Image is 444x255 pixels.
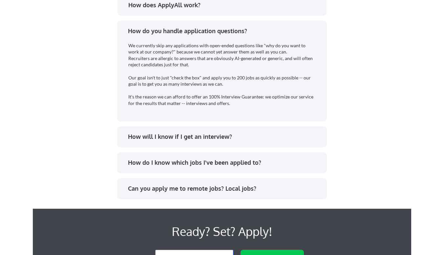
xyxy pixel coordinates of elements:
[128,133,321,141] div: How will I know if I get an interview?
[128,184,321,193] div: Can you apply me to remote jobs? Local jobs?
[128,42,317,107] div: We currently skip any applications with open-ended questions like "why do you want to work at our...
[128,159,321,167] div: How do I know which jobs I've been applied to?
[128,27,321,35] div: How do you handle application questions?
[125,222,319,241] div: Ready? Set? Apply!
[128,1,321,9] div: How does ApplyAll work?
